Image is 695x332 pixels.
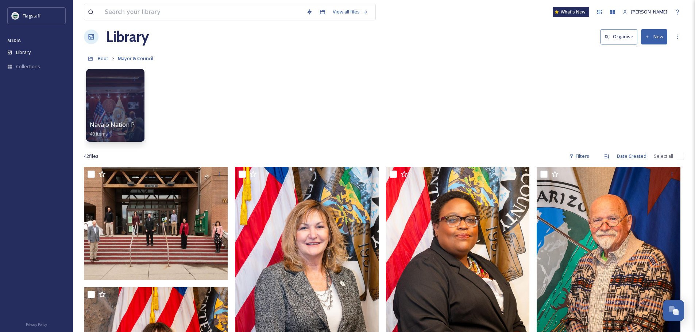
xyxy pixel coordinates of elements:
[98,55,108,62] span: Root
[118,55,153,62] span: Mayor & Council
[7,38,21,43] span: MEDIA
[631,8,667,15] span: [PERSON_NAME]
[84,167,228,280] img: Council.jpg
[553,7,589,17] a: What's New
[663,300,684,321] button: Open Chat
[641,29,667,44] button: New
[26,322,47,327] span: Privacy Policy
[619,5,671,19] a: [PERSON_NAME]
[654,153,673,160] span: Select all
[90,121,233,137] a: Navajo Nation President and Mayor Meeting [DATE]40 items
[12,12,19,19] img: images%20%282%29.jpeg
[16,49,31,56] span: Library
[90,130,108,137] span: 40 items
[26,320,47,328] a: Privacy Policy
[23,12,41,19] span: Flagstaff
[90,121,233,129] span: Navajo Nation President and Mayor Meeting [DATE]
[101,4,303,20] input: Search your library
[118,54,153,63] a: Mayor & Council
[613,149,650,163] div: Date Created
[84,153,99,160] span: 42 file s
[106,26,149,48] a: Library
[601,29,637,44] button: Organise
[98,54,108,63] a: Root
[565,149,593,163] div: Filters
[16,63,40,70] span: Collections
[329,5,372,19] a: View all files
